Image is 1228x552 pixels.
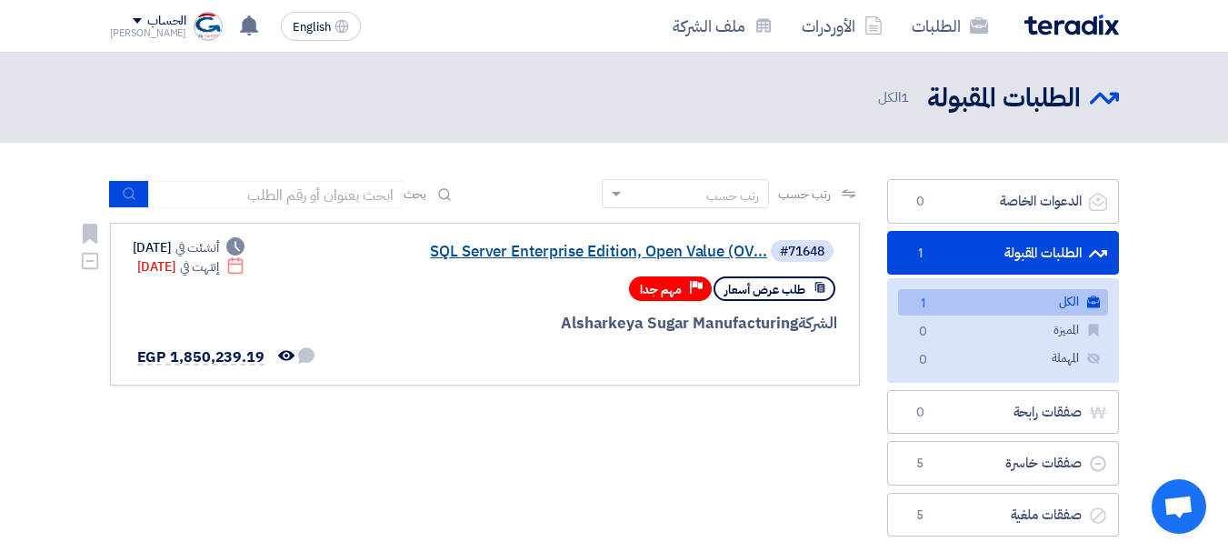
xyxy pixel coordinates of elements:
[897,5,1003,47] a: الطلبات
[787,5,897,47] a: الأوردرات
[137,257,245,276] div: [DATE]
[137,346,265,368] span: EGP 1,850,239.19
[706,186,759,206] div: رتب حسب
[898,289,1108,316] a: الكل
[404,244,767,260] a: SQL Server Enterprise Edition, Open Value (OV...
[149,181,404,208] input: ابحث بعنوان أو رقم الطلب
[640,281,682,298] span: مهم جدا
[133,238,245,257] div: [DATE]
[780,246,824,258] div: #71648
[1024,15,1119,35] img: Teradix logo
[293,21,331,34] span: English
[913,295,934,314] span: 1
[898,346,1108,372] a: المهملة
[910,404,932,422] span: 0
[910,193,932,211] span: 0
[194,12,223,41] img: _1727874693316.png
[910,455,932,473] span: 5
[927,81,1081,116] h2: الطلبات المقبولة
[887,390,1119,435] a: صفقات رابحة0
[910,245,932,263] span: 1
[887,231,1119,276] a: الطلبات المقبولة1
[404,185,427,204] span: بحث
[898,317,1108,344] a: المميزة
[180,257,219,276] span: إنتهت في
[887,493,1119,537] a: صفقات ملغية5
[913,323,934,342] span: 0
[910,507,932,525] span: 5
[175,238,219,257] span: أنشئت في
[878,87,913,108] span: الكل
[778,185,830,204] span: رتب حسب
[281,12,361,41] button: English
[887,179,1119,224] a: الدعوات الخاصة0
[400,312,837,336] div: Alsharkeya Sugar Manufacturing
[798,312,837,335] span: الشركة
[110,28,187,38] div: [PERSON_NAME]
[658,5,787,47] a: ملف الشركة
[901,87,909,107] span: 1
[1152,479,1206,534] div: دردشة مفتوحة
[147,14,186,29] div: الحساب
[887,441,1119,486] a: صفقات خاسرة5
[724,281,805,298] span: طلب عرض أسعار
[913,351,934,370] span: 0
